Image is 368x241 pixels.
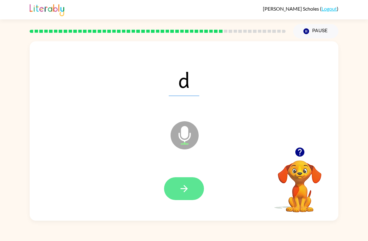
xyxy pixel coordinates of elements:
button: Pause [293,24,338,38]
span: [PERSON_NAME] Scholes [263,6,320,12]
video: Your browser must support playing .mp4 files to use Literably. Please try using another browser. [269,151,331,213]
span: d [169,63,199,96]
a: Logout [322,6,337,12]
div: ( ) [263,6,338,12]
img: Literably [30,3,64,16]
